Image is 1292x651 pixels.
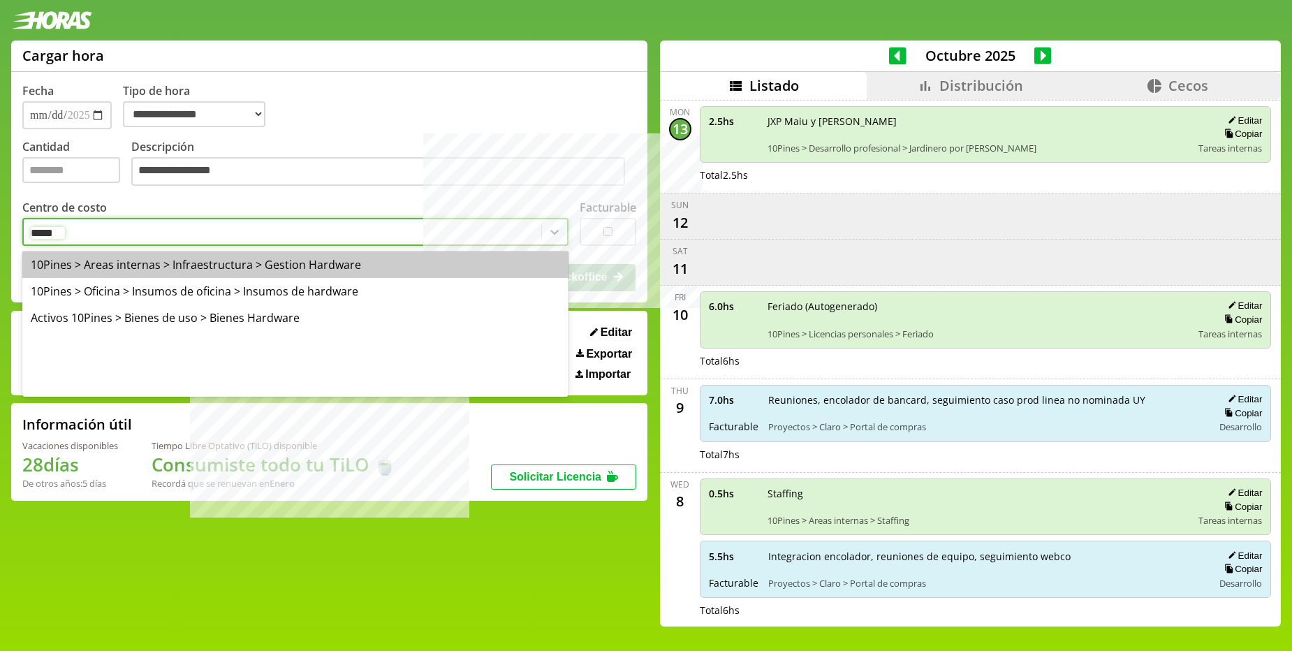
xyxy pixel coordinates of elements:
[123,101,265,127] select: Tipo de hora
[601,326,632,339] span: Editar
[709,576,758,590] span: Facturable
[152,477,396,490] div: Recordá que se renuevan en
[152,439,396,452] div: Tiempo Libre Optativo (TiLO) disponible
[152,452,396,477] h1: Consumiste todo tu TiLO 🍵
[749,76,799,95] span: Listado
[768,393,1204,407] span: Reuniones, encolador de bancard, seguimiento caso prod linea no nominada UY
[22,83,54,98] label: Fecha
[1198,514,1262,527] span: Tareas internas
[580,200,636,215] label: Facturable
[22,278,568,305] div: 10Pines > Oficina > Insumos de oficina > Insumos de hardware
[123,83,277,129] label: Tipo de hora
[669,257,691,279] div: 11
[1198,142,1262,154] span: Tareas internas
[670,106,690,118] div: Mon
[709,420,758,433] span: Facturable
[700,168,1272,182] div: Total 2.5 hs
[700,448,1272,461] div: Total 7 hs
[768,142,1189,154] span: 10Pines > Desarrollo profesional > Jardinero por [PERSON_NAME]
[22,415,132,434] h2: Información útil
[709,487,758,500] span: 0.5 hs
[1224,393,1262,405] button: Editar
[131,139,636,190] label: Descripción
[1224,487,1262,499] button: Editar
[768,115,1189,128] span: JXP Maiu y [PERSON_NAME]
[491,465,636,490] button: Solicitar Licencia
[1220,128,1262,140] button: Copiar
[22,439,118,452] div: Vacaciones disponibles
[669,490,691,513] div: 8
[1220,563,1262,575] button: Copiar
[768,487,1189,500] span: Staffing
[586,348,632,360] span: Exportar
[22,46,104,65] h1: Cargar hora
[675,291,686,303] div: Fri
[768,550,1204,563] span: Integracion encolador, reuniones de equipo, seguimiento webco
[768,514,1189,527] span: 10Pines > Areas internas > Staffing
[1219,577,1262,590] span: Desarrollo
[585,368,631,381] span: Importar
[1224,115,1262,126] button: Editar
[270,477,295,490] b: Enero
[709,550,758,563] span: 5.5 hs
[768,328,1189,340] span: 10Pines > Licencias personales > Feriado
[906,46,1034,65] span: Octubre 2025
[709,115,758,128] span: 2.5 hs
[700,354,1272,367] div: Total 6 hs
[768,300,1189,313] span: Feriado (Autogenerado)
[1168,76,1208,95] span: Cecos
[22,477,118,490] div: De otros años: 5 días
[660,100,1281,624] div: scrollable content
[22,251,568,278] div: 10Pines > Areas internas > Infraestructura > Gestion Hardware
[572,347,636,361] button: Exportar
[768,577,1204,590] span: Proyectos > Claro > Portal de compras
[669,211,691,233] div: 12
[22,200,107,215] label: Centro de costo
[671,385,689,397] div: Thu
[1220,407,1262,419] button: Copiar
[768,420,1204,433] span: Proyectos > Claro > Portal de compras
[586,325,636,339] button: Editar
[1220,314,1262,325] button: Copiar
[1224,300,1262,312] button: Editar
[22,452,118,477] h1: 28 días
[669,303,691,325] div: 10
[669,118,691,140] div: 13
[22,157,120,183] input: Cantidad
[22,305,568,331] div: Activos 10Pines > Bienes de uso > Bienes Hardware
[673,245,688,257] div: Sat
[1198,328,1262,340] span: Tareas internas
[131,157,625,186] textarea: Descripción
[1219,420,1262,433] span: Desarrollo
[1220,501,1262,513] button: Copiar
[509,471,601,483] span: Solicitar Licencia
[1224,550,1262,562] button: Editar
[11,11,92,29] img: logotipo
[709,393,758,407] span: 7.0 hs
[22,139,131,190] label: Cantidad
[671,199,689,211] div: Sun
[669,397,691,419] div: 9
[939,76,1023,95] span: Distribución
[700,604,1272,617] div: Total 6 hs
[670,478,689,490] div: Wed
[709,300,758,313] span: 6.0 hs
